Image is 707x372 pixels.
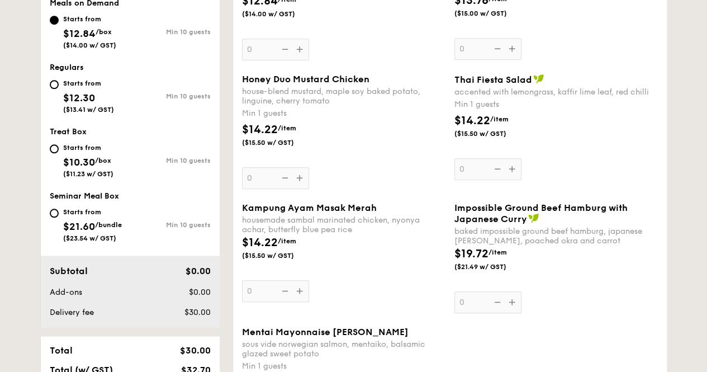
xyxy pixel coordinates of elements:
div: Min 1 guests [242,361,445,372]
div: accented with lemongrass, kaffir lime leaf, red chilli [454,87,658,97]
span: Impossible Ground Beef Hamburg with Japanese Curry [454,203,628,224]
span: Kampung Ayam Masak Merah [242,203,377,213]
div: Min 10 guests [130,221,211,229]
span: Total [50,345,73,356]
span: $0.00 [188,288,210,297]
span: ($15.50 w/ GST) [242,251,318,260]
input: Starts from$12.84/box($14.00 w/ GST)Min 10 guests [50,16,59,25]
span: ($21.49 w/ GST) [454,262,530,271]
span: $14.22 [454,114,490,128]
span: ($15.00 w/ GST) [454,9,530,18]
span: Treat Box [50,127,87,136]
div: Starts from [63,208,122,216]
span: $30.00 [179,345,210,356]
div: Starts from [63,79,114,88]
span: Seminar Meal Box [50,191,119,201]
span: Delivery fee [50,308,94,317]
span: $30.00 [184,308,210,317]
span: ($11.23 w/ GST) [63,170,113,178]
div: sous vide norwegian salmon, mentaiko, balsamic glazed sweet potato [242,340,445,359]
input: Starts from$12.30($13.41 w/ GST)Min 10 guests [50,80,59,89]
div: baked impossible ground beef hamburg, japanese [PERSON_NAME], poached okra and carrot [454,227,658,246]
span: ($14.00 w/ GST) [63,41,116,49]
span: Regulars [50,63,84,72]
span: ($23.54 w/ GST) [63,234,116,242]
span: Honey Duo Mustard Chicken [242,74,369,84]
span: /item [488,248,507,256]
div: housemade sambal marinated chicken, nyonya achar, butterfly blue pea rice [242,215,445,234]
div: Min 10 guests [130,157,211,164]
span: ($13.41 w/ GST) [63,106,114,114]
span: Mentai Mayonnaise [PERSON_NAME] [242,327,409,337]
span: /bundle [95,221,122,229]
span: $21.60 [63,220,95,233]
span: /item [278,237,296,245]
span: $19.72 [454,247,488,261]
div: Starts from [63,15,116,23]
span: /item [278,124,296,132]
img: icon-vegan.f8ff3823.svg [533,74,544,84]
span: /item [490,115,509,123]
span: $12.84 [63,27,96,40]
span: $10.30 [63,156,95,168]
span: Thai Fiesta Salad [454,74,532,85]
span: Subtotal [50,266,88,276]
span: /box [96,28,112,36]
div: Min 10 guests [130,92,211,100]
div: house-blend mustard, maple soy baked potato, linguine, cherry tomato [242,87,445,106]
div: Min 10 guests [130,28,211,36]
input: Starts from$10.30/box($11.23 w/ GST)Min 10 guests [50,144,59,153]
input: Starts from$21.60/bundle($23.54 w/ GST)Min 10 guests [50,209,59,218]
span: $12.30 [63,92,95,104]
span: ($14.00 w/ GST) [242,10,318,18]
div: Min 1 guests [454,99,658,110]
span: $14.22 [242,123,278,136]
div: Starts from [63,143,113,152]
img: icon-vegan.f8ff3823.svg [528,213,539,223]
span: Add-ons [50,288,82,297]
span: ($15.50 w/ GST) [454,129,530,138]
span: $0.00 [185,266,210,276]
div: Min 1 guests [242,108,445,119]
span: /box [95,157,111,164]
span: ($15.50 w/ GST) [242,138,318,147]
span: $14.22 [242,236,278,249]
